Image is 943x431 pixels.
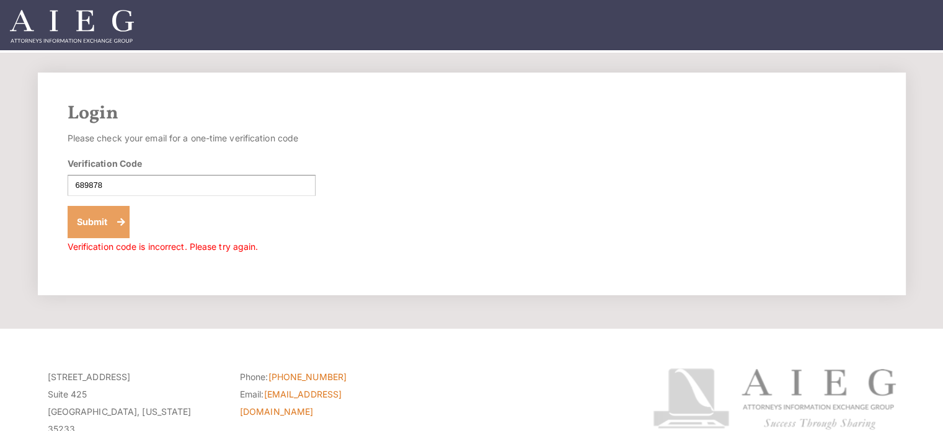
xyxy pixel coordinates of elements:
[68,130,316,147] p: Please check your email for a one-time verification code
[268,371,347,382] a: [PHONE_NUMBER]
[240,389,342,417] a: [EMAIL_ADDRESS][DOMAIN_NAME]
[240,368,414,386] li: Phone:
[68,157,143,170] label: Verification Code
[10,10,134,43] img: Attorneys Information Exchange Group
[653,368,896,430] img: Attorneys Information Exchange Group logo
[68,241,259,252] span: Verification code is incorrect. Please try again.
[68,206,130,238] button: Submit
[68,102,876,125] h2: Login
[240,386,414,420] li: Email:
